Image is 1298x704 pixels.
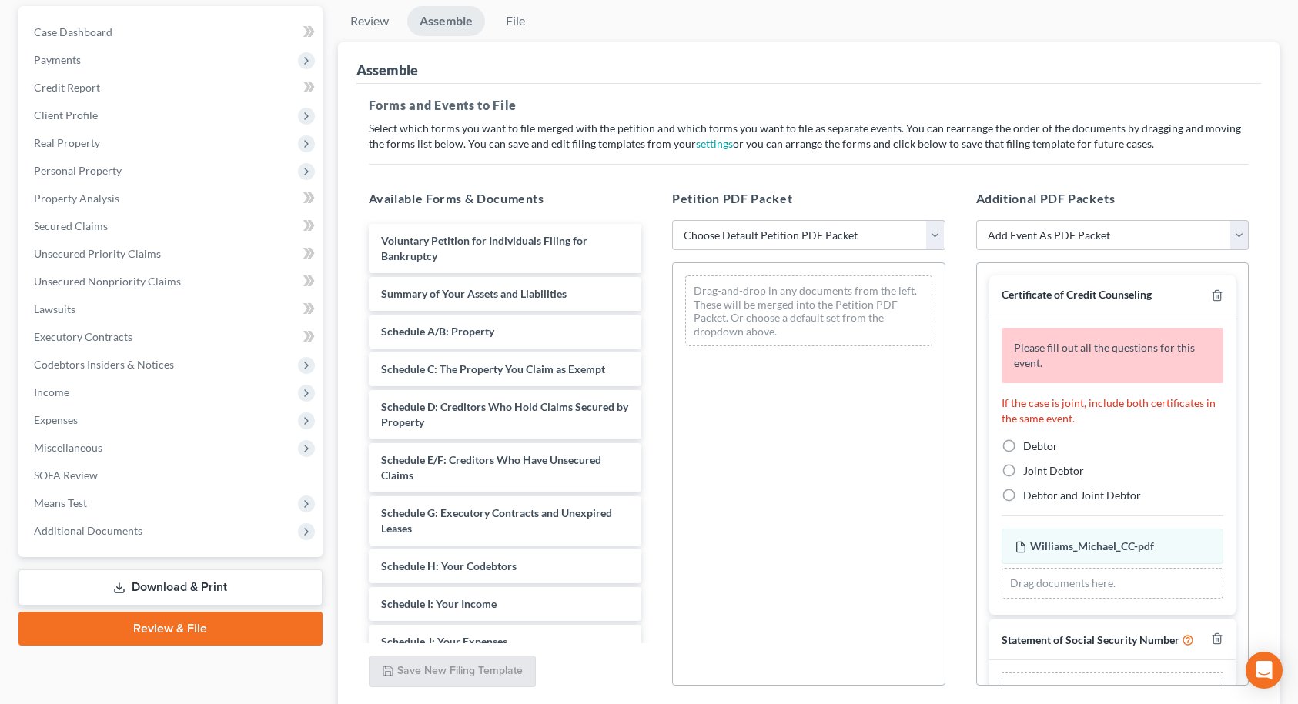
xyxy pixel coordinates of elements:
a: Secured Claims [22,212,323,240]
span: SOFA Review [34,469,98,482]
h5: Available Forms & Documents [369,189,642,208]
div: Drag documents here. [1002,568,1224,599]
a: Unsecured Priority Claims [22,240,323,268]
span: Voluntary Petition for Individuals Filing for Bankruptcy [381,234,587,262]
span: Joint Debtor [1023,464,1084,477]
a: Review [338,6,401,36]
span: Case Dashboard [34,25,112,38]
a: Case Dashboard [22,18,323,46]
button: Save New Filing Template [369,656,536,688]
span: Lawsuits [34,302,75,315]
span: Personal Property [34,164,122,177]
span: Unsecured Nonpriority Claims [34,275,181,288]
a: File [491,6,540,36]
span: Client Profile [34,108,98,122]
span: Miscellaneous [34,441,102,454]
span: Williams_Michael_CC-pdf [1030,539,1154,552]
a: settings [696,137,733,150]
span: Schedule A/B: Property [381,325,494,338]
a: Lawsuits [22,295,323,323]
span: Means Test [34,496,87,509]
span: Debtor [1023,439,1058,452]
a: Executory Contracts [22,323,323,351]
span: Please fill out all the questions for this event. [1014,341,1195,369]
span: Income [34,385,69,399]
span: Codebtors Insiders & Notices [34,358,174,371]
span: Real Property [34,136,100,149]
span: Statement of Social Security Number [1002,633,1179,646]
p: Select which forms you want to file merged with the petition and which forms you want to file as ... [369,121,1249,152]
a: SOFA Review [22,462,323,489]
span: Additional Documents [34,524,142,537]
span: Schedule J: Your Expenses [381,635,507,648]
a: Review & File [18,612,323,646]
span: Schedule C: The Property You Claim as Exempt [381,362,605,375]
span: Executory Contracts [34,330,132,343]
a: Credit Report [22,74,323,102]
span: Debtor and Joint Debtor [1023,489,1141,502]
h5: Forms and Events to File [369,96,1249,115]
a: Download & Print [18,569,323,606]
span: Schedule E/F: Creditors Who Have Unsecured Claims [381,453,601,482]
a: Property Analysis [22,185,323,212]
div: Open Intercom Messenger [1246,652,1283,689]
p: If the case is joint, include both certificates in the same event. [1002,395,1224,426]
a: Unsecured Nonpriority Claims [22,268,323,295]
span: Schedule G: Executory Contracts and Unexpired Leases [381,506,612,535]
span: Expenses [34,413,78,426]
span: Schedule D: Creditors Who Hold Claims Secured by Property [381,400,628,429]
span: Property Analysis [34,192,119,205]
h5: Additional PDF Packets [976,189,1249,208]
span: Unsecured Priority Claims [34,247,161,260]
span: Payments [34,53,81,66]
span: Certificate of Credit Counseling [1002,288,1152,301]
span: Summary of Your Assets and Liabilities [381,287,567,300]
div: Assemble [356,61,418,79]
span: Secured Claims [34,219,108,232]
div: Drag-and-drop in any documents from the left. These will be merged into the Petition PDF Packet. ... [685,275,932,346]
span: Credit Report [34,81,100,94]
a: Assemble [407,6,485,36]
span: Schedule I: Your Income [381,597,497,610]
span: Schedule H: Your Codebtors [381,559,517,572]
span: Petition PDF Packet [672,191,792,205]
